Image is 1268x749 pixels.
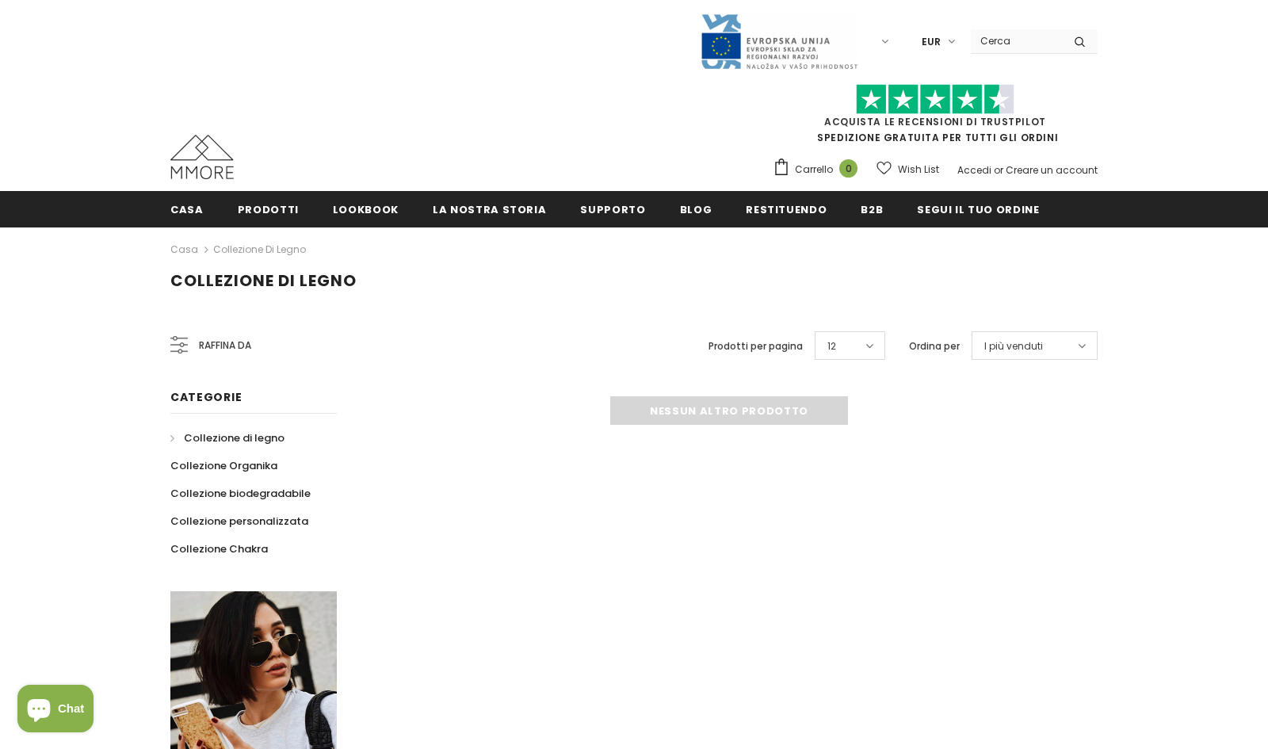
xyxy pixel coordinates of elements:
[433,191,546,227] a: La nostra storia
[917,202,1039,217] span: Segui il tuo ordine
[13,685,98,736] inbox-online-store-chat: Shopify online store chat
[957,163,991,177] a: Accedi
[184,430,285,445] span: Collezione di legno
[746,202,827,217] span: Restituendo
[839,159,857,178] span: 0
[909,338,960,354] label: Ordina per
[170,541,268,556] span: Collezione Chakra
[199,337,251,354] span: Raffina da
[700,13,858,71] img: Javni Razpis
[861,191,883,227] a: B2B
[680,202,712,217] span: Blog
[580,202,645,217] span: supporto
[170,240,198,259] a: Casa
[994,163,1003,177] span: or
[170,424,285,452] a: Collezione di legno
[984,338,1043,354] span: I più venduti
[238,202,299,217] span: Prodotti
[170,458,277,473] span: Collezione Organika
[700,34,858,48] a: Javni Razpis
[795,162,833,178] span: Carrello
[170,269,357,292] span: Collezione di legno
[680,191,712,227] a: Blog
[861,202,883,217] span: B2B
[580,191,645,227] a: supporto
[170,452,277,480] a: Collezione Organika
[170,202,204,217] span: Casa
[917,191,1039,227] a: Segui il tuo ordine
[213,243,306,256] a: Collezione di legno
[333,202,399,217] span: Lookbook
[856,84,1014,115] img: Fidati di Pilot Stars
[773,91,1098,144] span: SPEDIZIONE GRATUITA PER TUTTI GLI ORDINI
[170,135,234,179] img: Casi MMORE
[333,191,399,227] a: Lookbook
[170,507,308,535] a: Collezione personalizzata
[824,115,1046,128] a: Acquista le recensioni di TrustPilot
[773,158,865,182] a: Carrello 0
[746,191,827,227] a: Restituendo
[170,191,204,227] a: Casa
[170,389,242,405] span: Categorie
[708,338,803,354] label: Prodotti per pagina
[238,191,299,227] a: Prodotti
[170,514,308,529] span: Collezione personalizzata
[922,34,941,50] span: EUR
[170,480,311,507] a: Collezione biodegradabile
[170,486,311,501] span: Collezione biodegradabile
[877,155,939,183] a: Wish List
[827,338,836,354] span: 12
[898,162,939,178] span: Wish List
[170,535,268,563] a: Collezione Chakra
[433,202,546,217] span: La nostra storia
[1006,163,1098,177] a: Creare un account
[971,29,1062,52] input: Search Site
